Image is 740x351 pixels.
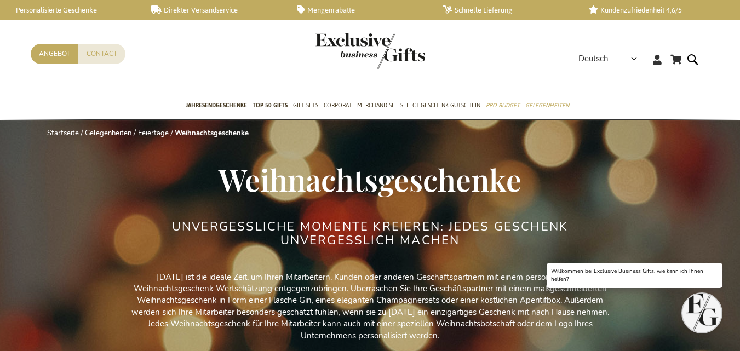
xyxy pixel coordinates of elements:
[293,93,318,120] a: Gift Sets
[85,128,131,138] a: Gelegenheiten
[253,100,288,111] span: TOP 50 Gifts
[186,100,247,111] span: Jahresendgeschenke
[315,33,425,69] img: Exclusive Business gifts logo
[78,44,125,64] a: Contact
[175,128,249,138] strong: Weihnachtsgeschenke
[293,100,318,111] span: Gift Sets
[297,5,425,15] a: Mengenrabatte
[124,272,617,342] p: [DATE] ist die ideale Zeit, um Ihren Mitarbeitern, Kunden oder anderen Geschäftspartnern mit eine...
[400,93,480,120] a: Select Geschenk Gutschein
[578,53,609,65] span: Deutsch
[31,44,78,64] a: Angebot
[315,33,370,69] a: store logo
[47,128,79,138] a: Startseite
[525,100,569,111] span: Gelegenheiten
[525,93,569,120] a: Gelegenheiten
[151,5,279,15] a: Direkter Versandservice
[443,5,571,15] a: Schnelle Lieferung
[486,93,520,120] a: Pro Budget
[400,100,480,111] span: Select Geschenk Gutschein
[324,93,395,120] a: Corporate Merchandise
[589,5,717,15] a: Kundenzufriedenheit 4,6/5
[138,128,169,138] a: Feiertage
[5,5,134,15] a: Personalisierte Geschenke
[219,159,521,199] span: Weihnachtsgeschenke
[186,93,247,120] a: Jahresendgeschenke
[486,100,520,111] span: Pro Budget
[165,220,576,246] h2: UNVERGESSLICHE MOMENTE KREIEREN: JEDES GESCHENK UNVERGESSLICH MACHEN
[324,100,395,111] span: Corporate Merchandise
[253,93,288,120] a: TOP 50 Gifts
